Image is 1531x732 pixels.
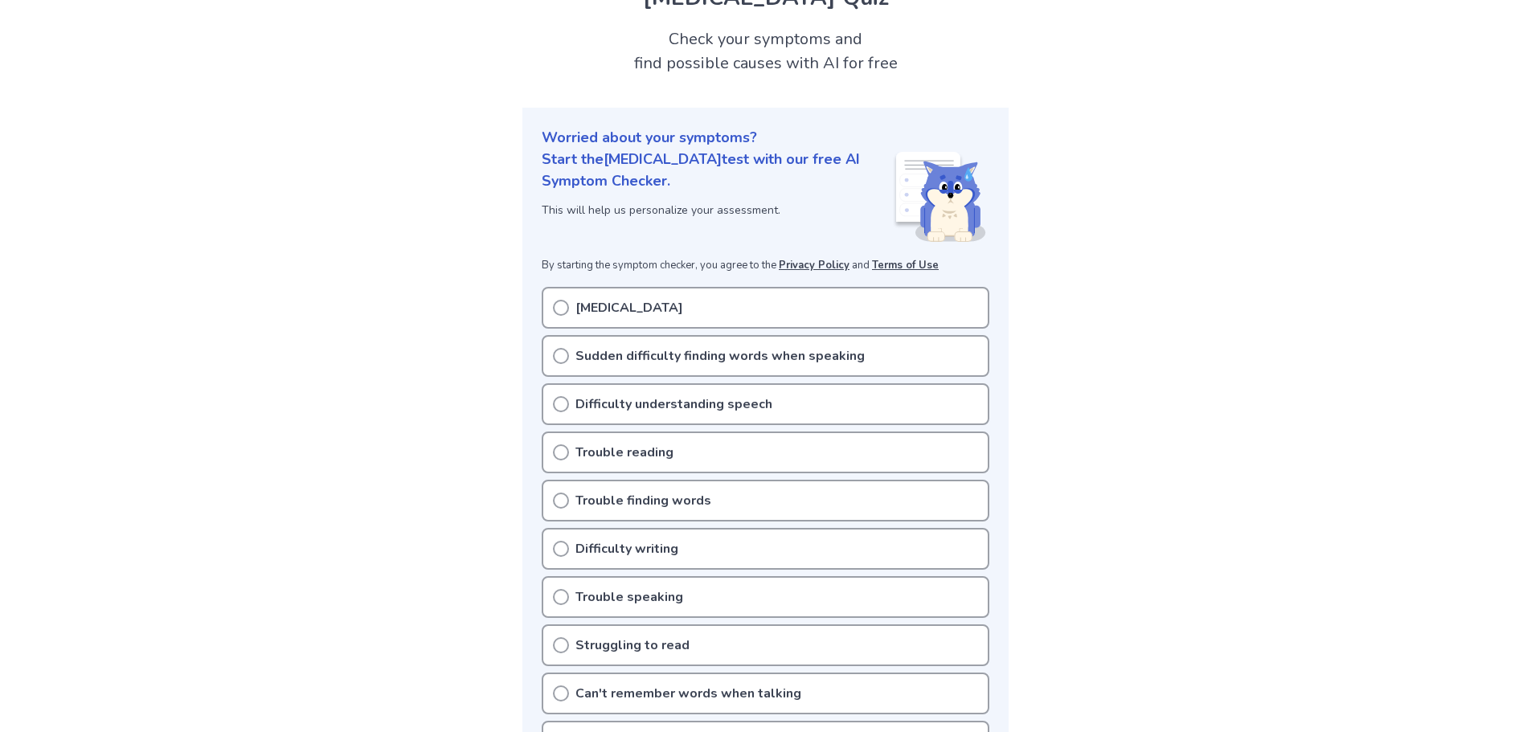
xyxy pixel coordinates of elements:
p: Trouble reading [575,443,673,462]
p: Difficulty understanding speech [575,395,772,414]
img: Shiba [893,152,986,242]
p: [MEDICAL_DATA] [575,298,683,317]
p: By starting the symptom checker, you agree to the and [542,258,989,274]
p: Trouble speaking [575,587,683,607]
p: Trouble finding words [575,491,711,510]
p: Sudden difficulty finding words when speaking [575,346,865,366]
p: Worried about your symptoms? [542,127,989,149]
a: Privacy Policy [779,258,849,272]
p: Start the [MEDICAL_DATA] test with our free AI Symptom Checker. [542,149,893,192]
p: Can't remember words when talking [575,684,801,703]
a: Terms of Use [872,258,939,272]
p: Struggling to read [575,636,690,655]
p: This will help us personalize your assessment. [542,202,893,219]
h2: Check your symptoms and find possible causes with AI for free [522,27,1009,76]
p: Difficulty writing [575,539,678,558]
